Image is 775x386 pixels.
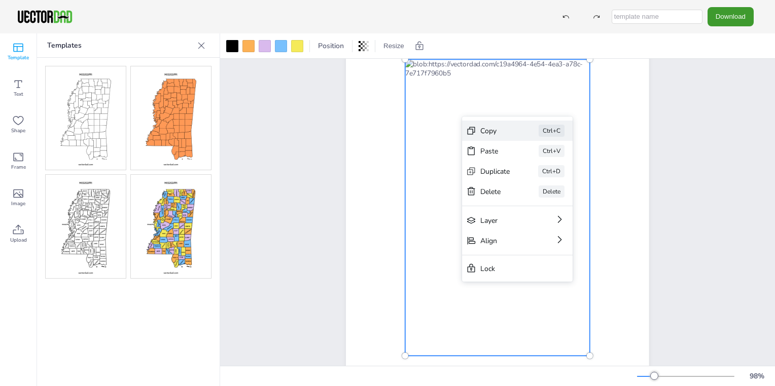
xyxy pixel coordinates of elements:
[480,216,526,225] div: Layer
[539,145,565,157] div: Ctrl+V
[538,165,565,177] div: Ctrl+D
[539,185,565,198] div: Delete
[46,66,126,170] img: mscm-bo.jpg
[11,200,25,208] span: Image
[612,10,702,24] input: template name
[708,7,754,26] button: Download
[10,236,27,244] span: Upload
[480,187,510,197] div: Delete
[745,371,769,381] div: 98 %
[539,125,565,137] div: Ctrl+C
[8,54,29,62] span: Template
[480,126,510,136] div: Copy
[11,127,25,135] span: Shape
[11,163,26,171] span: Frame
[47,33,193,58] p: Templates
[480,264,540,274] div: Lock
[480,236,526,246] div: Align
[316,41,346,51] span: Position
[379,38,408,54] button: Resize
[480,167,510,176] div: Duplicate
[46,175,126,278] img: mscm-l.jpg
[14,90,23,98] span: Text
[131,66,211,170] img: mscm-cb.jpg
[16,9,74,24] img: VectorDad-1.png
[131,175,211,278] img: mscm-mc.jpg
[480,146,510,156] div: Paste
